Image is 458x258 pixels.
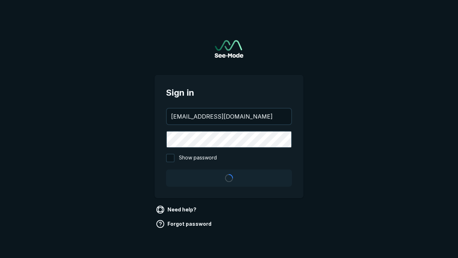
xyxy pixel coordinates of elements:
span: Sign in [166,86,292,99]
input: your@email.com [167,109,291,124]
img: See-Mode Logo [215,40,243,58]
a: Need help? [155,204,199,215]
a: Go to sign in [215,40,243,58]
span: Show password [179,154,217,162]
a: Forgot password [155,218,214,230]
